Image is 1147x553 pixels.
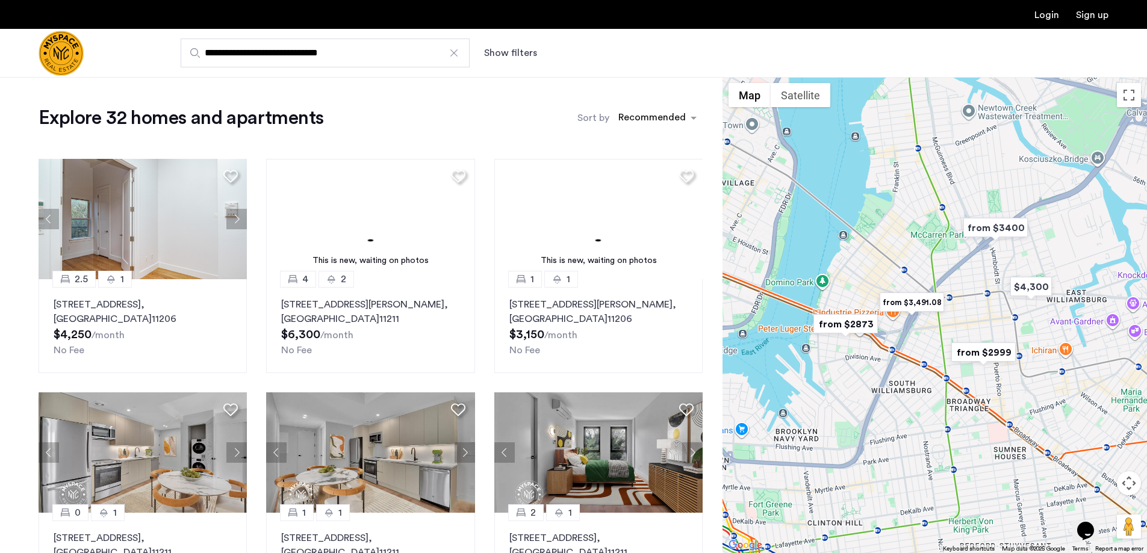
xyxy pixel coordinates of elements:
[92,330,125,340] sub: /month
[302,272,308,286] span: 4
[729,83,771,107] button: Show street map
[120,272,124,286] span: 1
[494,159,703,279] a: This is new, waiting on photos
[272,255,469,267] div: This is new, waiting on photos
[567,272,570,286] span: 1
[226,209,247,229] button: Next apartment
[1072,505,1111,541] iframe: chat widget
[39,209,59,229] button: Previous apartment
[568,505,572,520] span: 1
[266,279,474,373] a: 42[STREET_ADDRESS][PERSON_NAME], [GEOGRAPHIC_DATA]11211No Fee
[181,39,470,67] input: Apartment Search
[544,330,577,340] sub: /month
[226,442,247,463] button: Next apartment
[682,442,703,463] button: Next apartment
[617,110,686,128] div: Recommended
[1117,471,1141,495] button: Map camera controls
[266,159,475,279] a: This is new, waiting on photos
[338,505,342,520] span: 1
[1117,83,1141,107] button: Toggle fullscreen view
[266,442,287,463] button: Previous apartment
[39,106,323,130] h1: Explore 32 homes and apartments
[1002,546,1065,552] span: Map data ©2025 Google
[281,345,312,355] span: No Fee
[509,345,540,355] span: No Fee
[54,329,92,341] span: $4,250
[947,339,1021,366] div: from $2999
[39,392,247,513] img: 1995_638575268748822459.jpeg
[39,279,247,373] a: 2.51[STREET_ADDRESS], [GEOGRAPHIC_DATA]11206No Fee
[75,272,88,286] span: 2.5
[484,46,537,60] button: Show or hide filters
[494,159,703,279] img: 1.gif
[281,297,459,326] p: [STREET_ADDRESS][PERSON_NAME] 11211
[302,505,306,520] span: 1
[1006,273,1057,300] div: $4,300
[1072,545,1088,553] a: Terms
[266,159,475,279] img: 1.gif
[726,537,765,553] img: Google
[509,297,688,326] p: [STREET_ADDRESS][PERSON_NAME] 11206
[113,505,117,520] span: 1
[75,505,81,520] span: 0
[341,272,346,286] span: 2
[320,330,353,340] sub: /month
[509,329,544,341] span: $3,150
[1095,545,1143,553] a: Report a map error
[875,289,949,316] div: from $3,491.08
[39,442,59,463] button: Previous apartment
[1034,10,1059,20] a: Login
[39,31,84,76] a: Cazamio Logo
[494,392,703,513] img: 1995_638575271569034674.jpeg
[281,329,320,341] span: $6,300
[577,111,609,125] label: Sort by
[809,310,883,338] div: from $2873
[1076,10,1108,20] a: Registration
[54,297,232,326] p: [STREET_ADDRESS] 11206
[455,442,475,463] button: Next apartment
[494,279,703,373] a: 11[STREET_ADDRESS][PERSON_NAME], [GEOGRAPHIC_DATA]11206No Fee
[959,214,1033,241] div: from $3400
[530,505,536,520] span: 2
[726,537,765,553] a: Open this area in Google Maps (opens a new window)
[494,442,515,463] button: Previous apartment
[1117,514,1141,539] button: Drag Pegman onto the map to open Street View
[612,107,703,129] ng-select: sort-apartment
[500,255,697,267] div: This is new, waiting on photos
[266,392,475,513] img: 1995_638575268748774069.jpeg
[943,545,995,553] button: Keyboard shortcuts
[39,31,84,76] img: logo
[530,272,534,286] span: 1
[54,345,84,355] span: No Fee
[39,159,247,279] img: 1990_638192017027173301.jpeg
[771,83,830,107] button: Show satellite imagery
